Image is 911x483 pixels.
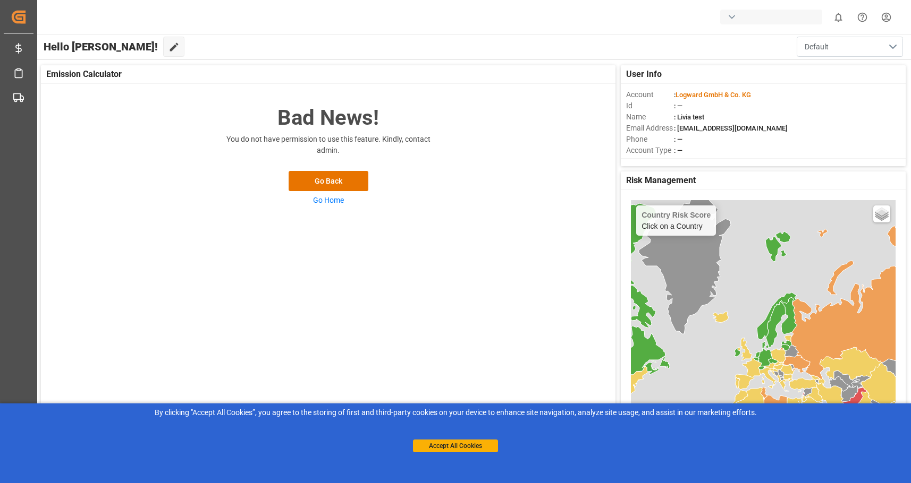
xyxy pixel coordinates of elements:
span: Account Type [626,145,674,156]
span: Phone [626,134,674,145]
a: Go Home [313,196,344,204]
span: Name [626,111,674,123]
span: Emission Calculator [46,68,122,81]
span: Logward GmbH & Co. KG [676,91,751,99]
h2: Bad News! [222,102,435,134]
span: Account [626,89,674,100]
span: : [674,91,751,99]
a: Layers [873,205,890,222]
span: : Livia test [674,113,704,121]
p: You do not have permission to use this feature. Kindly, contact admin. [222,134,435,156]
h4: Country Risk Score [642,211,711,219]
div: Click on a Country [642,211,711,230]
span: : — [674,135,682,143]
button: Help Center [850,5,874,29]
div: By clicking "Accept All Cookies”, you agree to the storing of first and third-party cookies on yo... [7,407,904,418]
button: Accept All Cookies [413,439,498,452]
span: Risk Management [626,174,696,187]
span: : — [674,146,682,154]
button: open menu [797,37,903,57]
span: Hello [PERSON_NAME]! [44,37,158,57]
span: Id [626,100,674,111]
span: Email Address [626,123,674,134]
span: Default [805,41,829,53]
span: : [EMAIL_ADDRESS][DOMAIN_NAME] [674,124,788,132]
span: User Info [626,68,662,81]
span: : — [674,102,682,110]
button: Go Back [289,171,368,191]
button: show 0 new notifications [826,5,850,29]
